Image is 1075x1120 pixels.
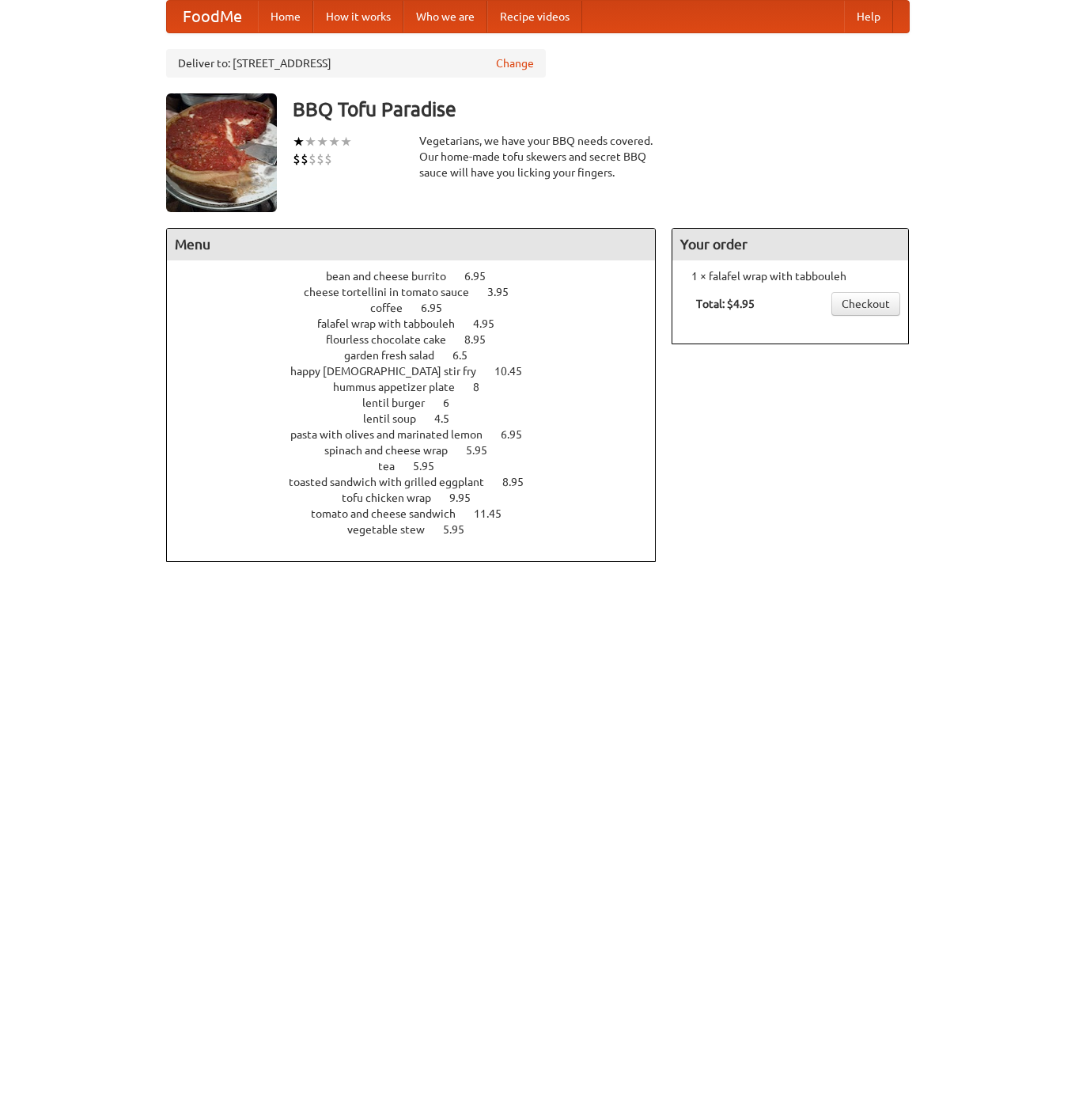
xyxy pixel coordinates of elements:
[347,523,441,536] span: vegetable stew
[473,317,510,330] span: 4.95
[324,150,332,168] li: $
[166,49,546,78] div: Deliver to: [STREET_ADDRESS]
[696,298,755,310] b: Total: $4.95
[167,1,258,32] a: FoodMe
[363,412,479,425] a: lentil soup 4.5
[342,492,447,504] span: tofu chicken wrap
[464,270,502,283] span: 6.95
[844,1,893,32] a: Help
[317,317,471,330] span: falafel wrap with tabbouleh
[443,523,480,536] span: 5.95
[311,507,471,520] span: tomato and cheese sandwich
[474,507,517,520] span: 11.45
[340,133,352,150] li: ★
[403,1,487,32] a: Who we are
[316,150,324,168] li: $
[473,381,495,393] span: 8
[324,444,517,457] a: spinach and cheese wrap 5.95
[304,286,485,298] span: cheese tortellini in tomato sauce
[487,286,524,298] span: 3.95
[328,133,340,150] li: ★
[421,302,458,314] span: 6.95
[289,476,500,488] span: toasted sandwich with grilled eggplant
[290,365,492,378] span: happy [DEMOGRAPHIC_DATA] stir fry
[304,286,538,298] a: cheese tortellini in tomato sauce 3.95
[496,55,534,71] a: Change
[344,349,450,362] span: garden fresh salad
[378,460,411,473] span: tea
[680,268,900,284] li: 1 × falafel wrap with tabbouleh
[326,270,462,283] span: bean and cheese burrito
[494,365,538,378] span: 10.45
[258,1,313,32] a: Home
[293,93,910,125] h3: BBQ Tofu Paradise
[378,460,464,473] a: tea 5.95
[290,365,551,378] a: happy [DEMOGRAPHIC_DATA] stir fry 10.45
[333,381,471,393] span: hummus appetizer plate
[487,1,582,32] a: Recipe videos
[362,397,479,409] a: lentil burger 6
[305,133,316,150] li: ★
[293,150,301,168] li: $
[362,397,441,409] span: lentil burger
[316,133,328,150] li: ★
[342,492,500,504] a: tofu chicken wrap 9.95
[313,1,403,32] a: How it works
[370,302,471,314] a: coffee 6.95
[324,444,464,457] span: spinach and cheese wrap
[290,428,498,441] span: pasta with olives and marinated lemon
[363,412,432,425] span: lentil soup
[347,523,494,536] a: vegetable stew 5.95
[502,476,539,488] span: 8.95
[326,333,462,346] span: flourless chocolate cake
[501,428,538,441] span: 6.95
[419,133,657,180] div: Vegetarians, we have your BBQ needs covered. Our home-made tofu skewers and secret BBQ sauce will...
[333,381,509,393] a: hummus appetizer plate 8
[290,428,551,441] a: pasta with olives and marinated lemon 6.95
[443,397,465,409] span: 6
[672,229,908,260] h4: Your order
[370,302,418,314] span: coffee
[464,333,502,346] span: 8.95
[166,93,277,212] img: angular.jpg
[831,292,900,316] a: Checkout
[301,150,308,168] li: $
[449,492,486,504] span: 9.95
[317,317,524,330] a: falafel wrap with tabbouleh 4.95
[452,349,483,362] span: 6.5
[311,507,531,520] a: tomato and cheese sandwich 11.45
[167,229,656,260] h4: Menu
[466,444,503,457] span: 5.95
[326,333,515,346] a: flourless chocolate cake 8.95
[293,133,305,150] li: ★
[434,412,465,425] span: 4.5
[308,150,316,168] li: $
[344,349,497,362] a: garden fresh salad 6.5
[289,476,553,488] a: toasted sandwich with grilled eggplant 8.95
[326,270,515,283] a: bean and cheese burrito 6.95
[413,460,450,473] span: 5.95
